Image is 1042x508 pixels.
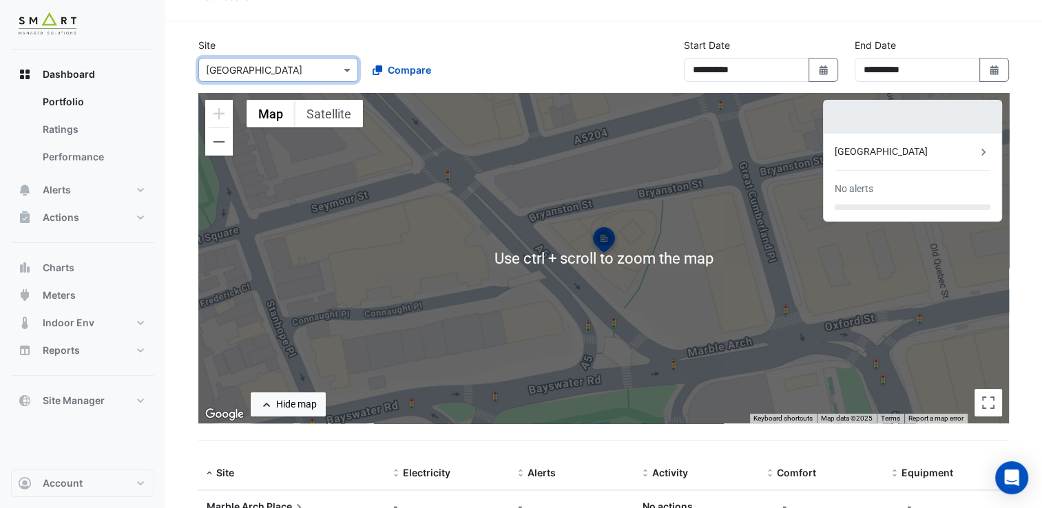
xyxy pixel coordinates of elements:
[11,176,154,204] button: Alerts
[684,38,730,52] label: Start Date
[388,63,431,77] span: Compare
[43,183,71,197] span: Alerts
[18,394,32,408] app-icon: Site Manager
[17,11,79,39] img: Company Logo
[18,316,32,330] app-icon: Indoor Env
[11,469,154,497] button: Account
[216,467,234,478] span: Site
[32,88,154,116] a: Portfolio
[295,100,363,127] button: Show satellite imagery
[43,261,74,275] span: Charts
[32,116,154,143] a: Ratings
[753,414,813,423] button: Keyboard shortcuts
[908,414,963,422] a: Report a map error
[881,414,900,422] a: Terms (opens in new tab)
[18,183,32,197] app-icon: Alerts
[902,467,953,478] span: Equipment
[43,288,76,302] span: Meters
[11,387,154,414] button: Site Manager
[276,397,317,412] div: Hide map
[43,476,83,490] span: Account
[855,38,896,52] label: End Date
[777,467,816,478] span: Comfort
[198,38,216,52] label: Site
[43,316,94,330] span: Indoor Env
[43,394,105,408] span: Site Manager
[43,67,95,81] span: Dashboard
[528,467,556,478] span: Alerts
[11,282,154,309] button: Meters
[11,309,154,337] button: Indoor Env
[995,461,1028,494] div: Open Intercom Messenger
[11,61,154,88] button: Dashboard
[11,88,154,176] div: Dashboard
[18,288,32,302] app-icon: Meters
[821,414,873,422] span: Map data ©2025
[18,211,32,224] app-icon: Actions
[364,58,440,82] button: Compare
[403,467,450,478] span: Electricity
[32,143,154,171] a: Performance
[18,261,32,275] app-icon: Charts
[43,343,80,357] span: Reports
[205,128,233,156] button: Zoom out
[202,405,247,423] img: Google
[589,225,619,258] img: site-pin-selected.svg
[43,211,79,224] span: Actions
[11,204,154,231] button: Actions
[835,182,873,196] div: No alerts
[11,254,154,282] button: Charts
[835,145,977,159] div: [GEOGRAPHIC_DATA]
[202,405,247,423] a: Open this area in Google Maps (opens a new window)
[205,100,233,127] button: Zoom in
[18,67,32,81] app-icon: Dashboard
[652,467,688,478] span: Activity
[11,337,154,364] button: Reports
[817,64,830,76] fa-icon: Select Date
[988,64,1001,76] fa-icon: Select Date
[975,389,1002,416] button: Toggle fullscreen view
[247,100,295,127] button: Show street map
[251,392,326,416] button: Hide map
[18,343,32,357] app-icon: Reports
